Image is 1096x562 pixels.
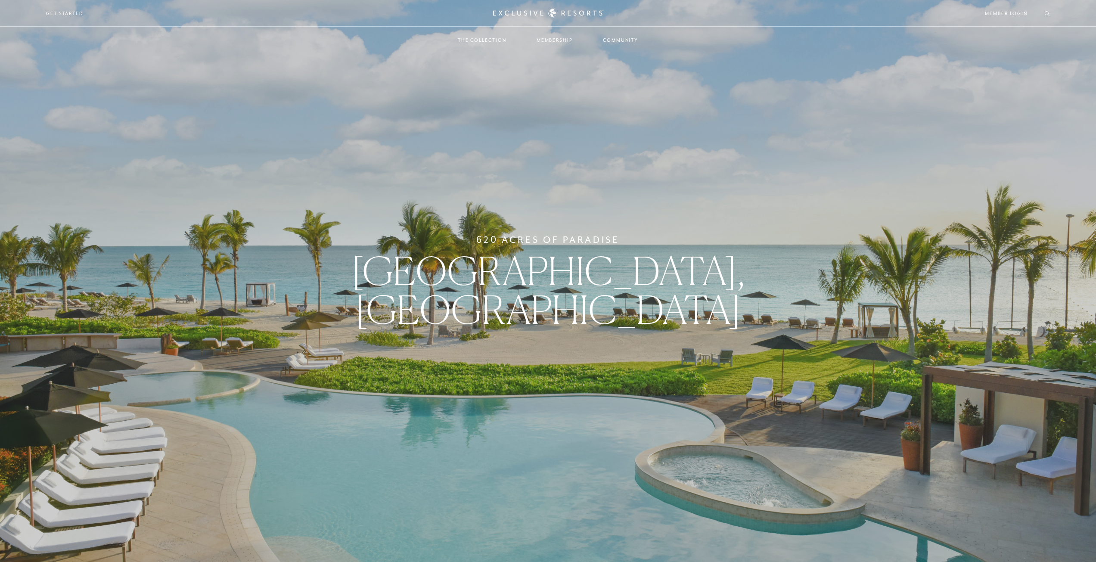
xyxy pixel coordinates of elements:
[449,28,515,53] a: The Collection
[351,247,745,333] span: [GEOGRAPHIC_DATA], [GEOGRAPHIC_DATA]
[985,9,1028,17] a: Member Login
[594,28,647,53] a: Community
[476,233,620,247] h6: 620 Acres of Paradise
[46,9,84,17] a: Get Started
[528,28,581,53] a: Membership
